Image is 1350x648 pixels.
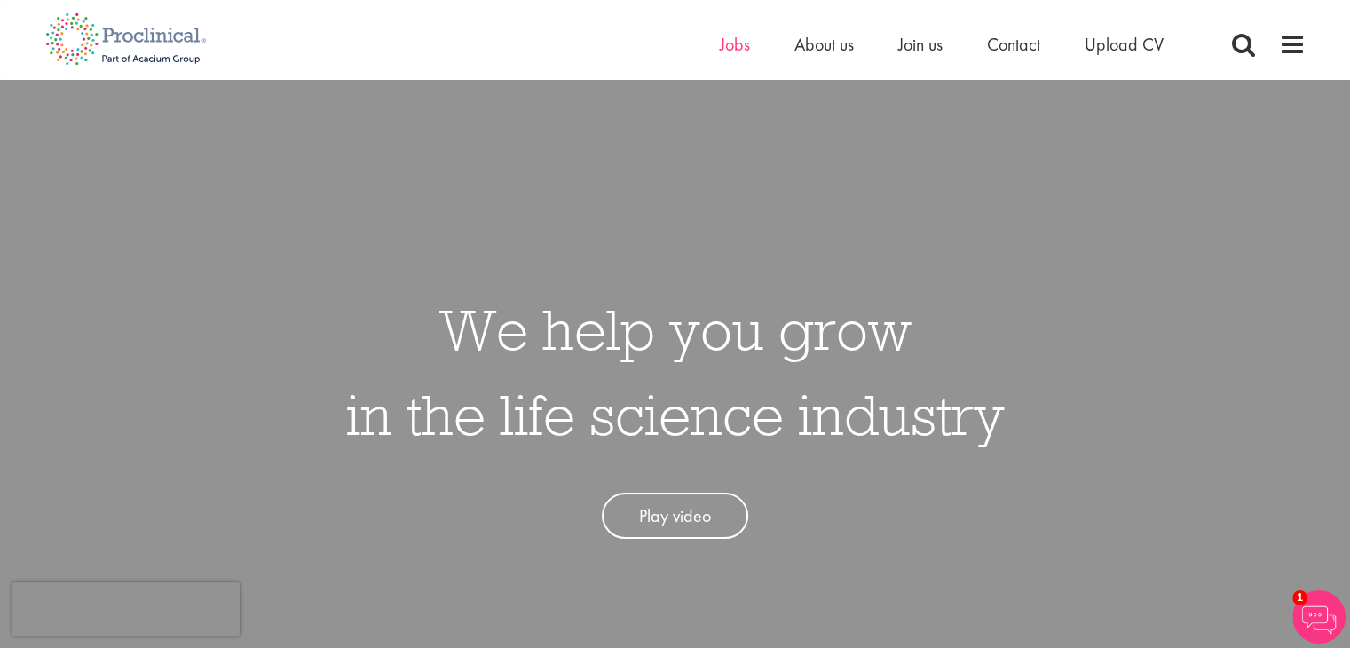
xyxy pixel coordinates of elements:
a: Join us [898,33,943,56]
img: Chatbot [1292,590,1346,644]
a: Play video [602,493,748,540]
span: 1 [1292,590,1307,605]
a: Contact [987,33,1040,56]
a: Upload CV [1085,33,1164,56]
h1: We help you grow in the life science industry [346,287,1005,457]
a: Jobs [720,33,750,56]
a: About us [794,33,854,56]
